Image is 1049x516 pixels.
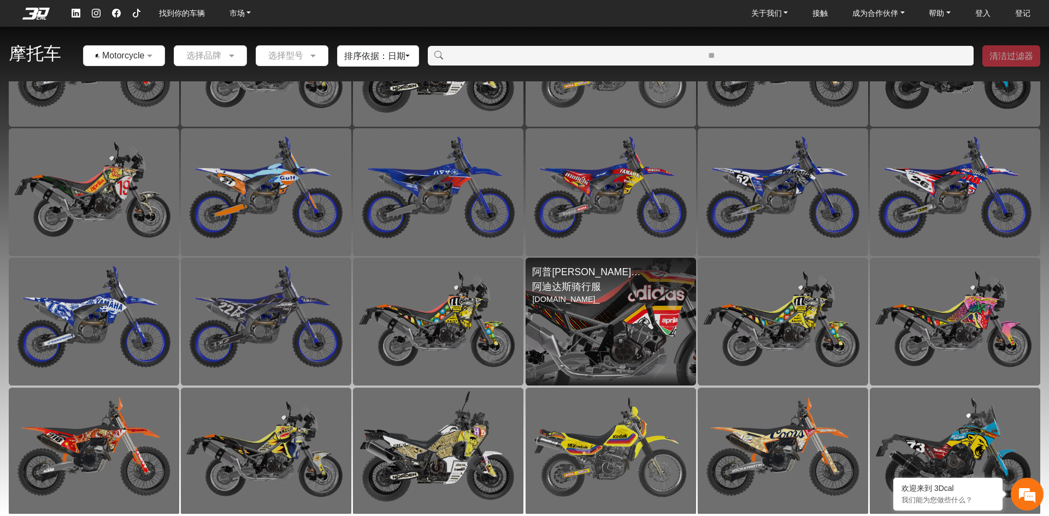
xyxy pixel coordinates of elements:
font: 市场 [229,9,245,17]
span: 在线 [63,127,151,232]
font: 我们能为您做些什么？ [901,496,973,504]
span: 对话 [5,340,73,349]
div: 欢迎来到 3Dcal [901,484,994,494]
font: 欢迎来到 3Dcal [901,484,954,493]
div: 最小化实时聊天窗口 [179,5,205,32]
font: 登入 [975,9,991,17]
font: 关于我们 [751,9,782,17]
font: 登记 [1015,9,1030,17]
a: 关于我们 [747,5,793,22]
div: 阿普[PERSON_NAME]图阿雷格 660（[DATE]）阿迪达斯骑行服[DOMAIN_NAME]_ [526,258,696,385]
div: 立即与我们聊天 [73,56,200,73]
div: 导航返回 [12,56,28,73]
font: 摩托车 [9,44,61,63]
a: 接触 [808,5,832,22]
div: 文章 [140,321,208,357]
font: 找到你的车辆 [159,9,205,17]
font: 成为合作伙伴 [852,9,898,17]
a: 成为合作伙伴 [848,5,909,22]
button: 排序依据：日期 [337,45,419,67]
font: 接触 [812,9,828,17]
a: 市场 [225,5,256,22]
a: 帮助 [924,5,955,22]
h2: 摩托车 [9,39,61,68]
input: 金额（精确到美元） [449,46,974,66]
a: 找到你的车辆 [155,5,209,22]
font: 帮助 [929,9,944,17]
p: 我们能为您做些什么？ [901,495,994,505]
font: 排序依据：日期 [344,51,405,61]
textarea: 输入您的消息并点击回车键 [5,283,208,321]
div: 常见问题 [73,321,141,357]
